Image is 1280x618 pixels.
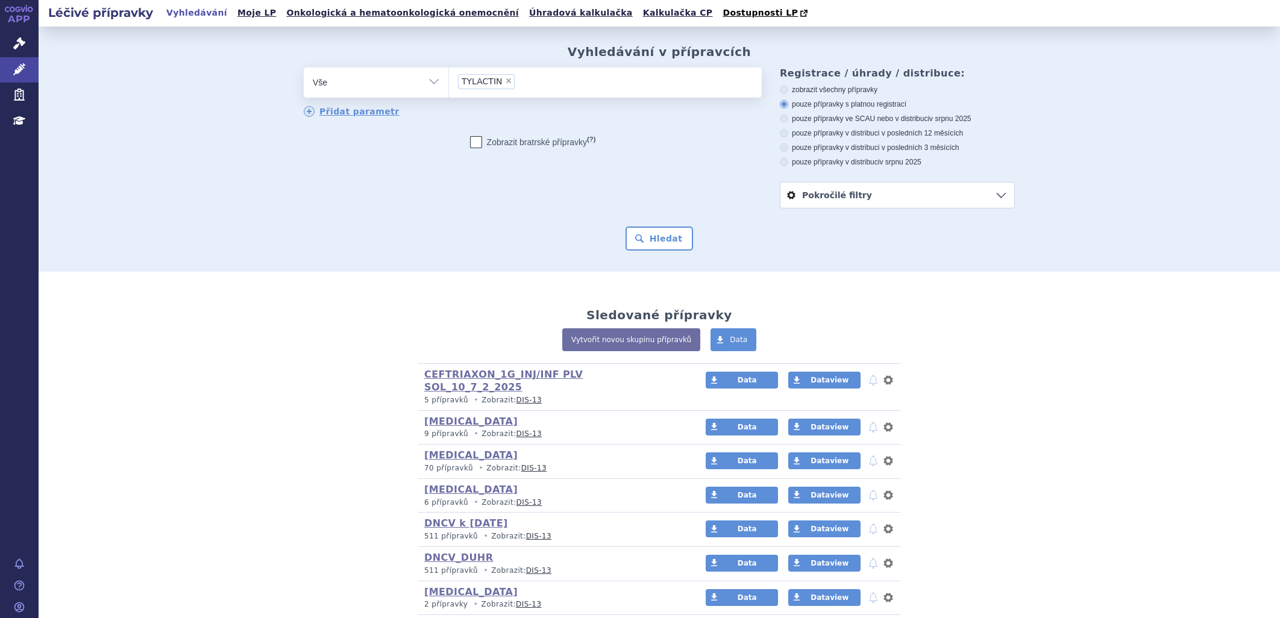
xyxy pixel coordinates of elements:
[424,429,468,438] span: 9 přípravků
[424,449,518,461] a: [MEDICAL_DATA]
[811,376,849,384] span: Dataview
[882,522,894,536] button: nastavení
[471,498,482,508] i: •
[811,593,849,602] span: Dataview
[480,566,491,576] i: •
[706,452,778,469] a: Data
[780,67,1015,79] h3: Registrace / úhrady / distribuce:
[587,136,595,143] abbr: (?)
[626,226,694,251] button: Hledat
[475,463,486,473] i: •
[738,559,757,567] span: Data
[706,487,778,504] a: Data
[526,566,551,575] a: DIS-13
[706,555,778,572] a: Data
[525,5,636,21] a: Úhradová kalkulačka
[526,532,551,540] a: DIS-13
[518,73,525,89] input: TYLACTIN
[738,491,757,499] span: Data
[424,552,493,563] a: DNCV_DUHR
[706,419,778,435] a: Data
[521,464,547,472] a: DIS-13
[780,114,1015,123] label: pouze přípravky ve SCAU nebo v distribuci
[788,419,861,435] a: Dataview
[424,566,478,575] span: 511 přípravků
[788,555,861,572] a: Dataview
[730,336,747,344] span: Data
[867,522,879,536] button: notifikace
[723,8,798,17] span: Dostupnosti LP
[304,106,400,117] a: Přidat parametr
[882,488,894,502] button: nastavení
[867,454,879,468] button: notifikace
[780,157,1015,167] label: pouze přípravky v distribuci
[780,143,1015,152] label: pouze přípravky v distribuci v posledních 3 měsících
[424,600,468,608] span: 2 přípravky
[788,372,861,389] a: Dataview
[424,369,583,393] a: CEFTRIAXON_1G_INJ/INF PLV SOL_10_7_2_2025
[516,600,541,608] a: DIS-13
[867,420,879,434] button: notifikace
[780,183,1014,208] a: Pokročilé filtry
[424,429,683,439] p: Zobrazit:
[879,158,921,166] span: v srpnu 2025
[516,498,542,507] a: DIS-13
[711,328,756,351] a: Data
[738,376,757,384] span: Data
[788,487,861,504] a: Dataview
[516,396,542,404] a: DIS-13
[738,457,757,465] span: Data
[788,520,861,537] a: Dataview
[867,373,879,387] button: notifikace
[788,589,861,606] a: Dataview
[424,586,518,598] a: [MEDICAL_DATA]
[480,531,491,542] i: •
[424,498,468,507] span: 6 přípravků
[706,589,778,606] a: Data
[283,5,522,21] a: Onkologická a hematoonkologická onemocnění
[568,45,751,59] h2: Vyhledávání v přípravcích
[738,593,757,602] span: Data
[424,484,518,495] a: [MEDICAL_DATA]
[458,74,515,89] li: TYLACTIN
[780,99,1015,109] label: pouze přípravky s platnou registrací
[929,114,971,123] span: v srpnu 2025
[471,599,482,610] i: •
[424,416,518,427] a: [MEDICAL_DATA]
[811,457,849,465] span: Dataview
[470,136,596,148] label: Zobrazit bratrské přípravky
[424,463,683,473] p: Zobrazit:
[811,491,849,499] span: Dataview
[424,599,683,610] p: Zobrazit:
[471,395,482,405] i: •
[811,559,849,567] span: Dataview
[867,590,879,605] button: notifikace
[234,5,280,21] a: Moje LP
[867,488,879,502] button: notifikace
[424,395,683,405] p: Zobrazit:
[471,429,482,439] i: •
[39,4,163,21] h2: Léčivé přípravky
[780,128,1015,138] label: pouze přípravky v distribuci v posledních 12 měsících
[738,423,757,431] span: Data
[424,396,468,404] span: 5 přípravků
[424,532,478,540] span: 511 přípravků
[639,5,717,21] a: Kalkulačka CP
[882,454,894,468] button: nastavení
[811,525,849,533] span: Dataview
[738,525,757,533] span: Data
[882,556,894,570] button: nastavení
[867,556,879,570] button: notifikace
[882,373,894,387] button: nastavení
[882,590,894,605] button: nastavení
[424,531,683,542] p: Zobrazit:
[424,517,508,529] a: DNCV k [DATE]
[706,372,778,389] a: Data
[516,429,542,438] a: DIS-13
[882,420,894,434] button: nastavení
[780,85,1015,95] label: zobrazit všechny přípravky
[562,328,700,351] a: Vytvořit novou skupinu přípravků
[424,464,473,472] span: 70 přípravků
[505,77,512,84] span: ×
[719,5,814,22] a: Dostupnosti LP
